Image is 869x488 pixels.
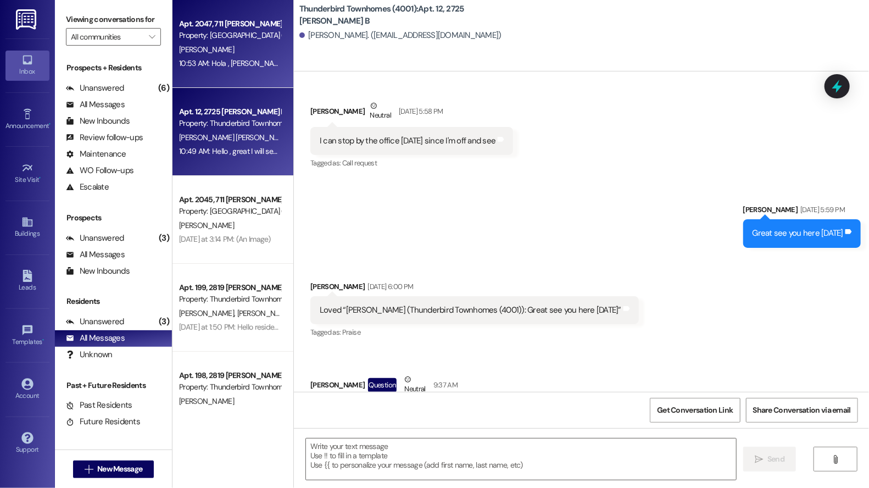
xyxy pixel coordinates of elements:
div: Maintenance [66,148,126,160]
span: Call request [342,158,377,168]
div: Great see you here [DATE] [753,228,843,239]
div: Property: Thunderbird Townhomes (4001) [179,293,281,305]
span: • [49,120,51,128]
div: [PERSON_NAME] [310,100,513,127]
span: Send [767,453,784,465]
span: [PERSON_NAME] [179,396,234,406]
div: New Inbounds [66,115,130,127]
i:  [85,465,93,474]
div: Neutral [402,374,427,397]
div: [DATE] 5:59 PM [798,204,845,215]
div: Escalate [66,181,109,193]
div: [PERSON_NAME] [743,204,861,219]
div: [DATE] at 3:14 PM: (An Image) [179,234,271,244]
input: All communities [71,28,143,46]
div: I can stop by the office [DATE] since I'm off and see [320,135,495,147]
div: Neutral [368,100,393,123]
div: [PERSON_NAME] [310,374,811,401]
div: WO Follow-ups [66,165,133,176]
div: Unanswered [66,316,124,328]
div: [DATE] at 1:50 PM: Hello residents , water will be shut of for an emergency , sorry for the incon... [179,410,506,420]
div: Apt. 198, 2819 [PERSON_NAME] [179,370,281,381]
span: Get Conversation Link [657,404,733,416]
div: Unknown [66,349,113,361]
div: All Messages [66,99,125,110]
div: (6) [155,80,172,97]
div: Prospects + Residents [55,62,172,74]
div: Apt. 2045, 711 [PERSON_NAME] F [179,194,281,206]
span: [PERSON_NAME] [179,45,234,54]
div: Apt. 12, 2725 [PERSON_NAME] B [179,106,281,118]
div: New Inbounds [66,265,130,277]
div: (3) [156,313,172,330]
div: Review follow-ups [66,132,143,143]
span: • [42,336,44,344]
div: [DATE] 6:00 PM [365,281,414,292]
div: Unanswered [66,82,124,94]
i:  [755,455,763,464]
div: [PERSON_NAME] [310,281,639,296]
a: Site Visit • [5,159,49,188]
div: [DATE] at 1:50 PM: Hello residents , water will be shut of for an emergency , sorry for the incon... [179,322,506,332]
div: 10:53 AM: Hola , [PERSON_NAME] El ultimo dia de firmar El contrato de renovation con descuento gr... [179,58,513,68]
i:  [149,32,155,41]
button: Share Conversation via email [746,398,858,423]
a: Inbox [5,51,49,80]
div: Tagged as: [310,155,513,171]
div: All Messages [66,249,125,260]
span: Share Conversation via email [753,404,851,416]
img: ResiDesk Logo [16,9,38,30]
button: New Message [73,461,154,478]
div: Property: Thunderbird Townhomes (4001) [179,381,281,393]
span: New Message [97,463,142,475]
span: [PERSON_NAME] [PERSON_NAME] [179,132,291,142]
div: Tagged as: [310,324,639,340]
div: Prospects [55,212,172,224]
a: Buildings [5,213,49,242]
a: Account [5,375,49,404]
div: 10:49 AM: Hello , great I will send lease renewal please sign by [DATE] . thank you [179,146,433,156]
div: [PERSON_NAME]. ([EMAIL_ADDRESS][DOMAIN_NAME]) [299,30,502,41]
span: Praise [342,328,360,337]
div: Apt. 2047, 711 [PERSON_NAME] F [179,18,281,30]
a: Support [5,429,49,458]
div: All Messages [66,332,125,344]
div: (3) [156,230,172,247]
div: Question [368,378,397,392]
a: Templates • [5,321,49,351]
div: Past Residents [66,400,132,411]
div: Loved “[PERSON_NAME] (Thunderbird Townhomes (4001)): Great see you here [DATE]” [320,304,621,316]
div: [DATE] 5:58 PM [396,106,443,117]
div: Residents [55,296,172,307]
i:  [831,455,839,464]
span: • [40,174,41,182]
div: Apt. 199, 2819 [PERSON_NAME] [179,282,281,293]
button: Send [743,447,796,472]
div: Property: [GEOGRAPHIC_DATA] (4027) [179,206,281,217]
b: Thunderbird Townhomes (4001): Apt. 12, 2725 [PERSON_NAME] B [299,3,519,27]
label: Viewing conversations for [66,11,161,28]
div: Future Residents [66,416,140,428]
a: Leads [5,267,49,296]
div: Property: [GEOGRAPHIC_DATA] (4027) [179,30,281,41]
div: Property: Thunderbird Townhomes (4001) [179,118,281,129]
button: Get Conversation Link [650,398,740,423]
span: [PERSON_NAME] [237,308,292,318]
div: Unanswered [66,232,124,244]
div: 9:37 AM [431,379,458,391]
span: [PERSON_NAME] [179,220,234,230]
div: Past + Future Residents [55,380,172,391]
span: [PERSON_NAME] [179,308,237,318]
